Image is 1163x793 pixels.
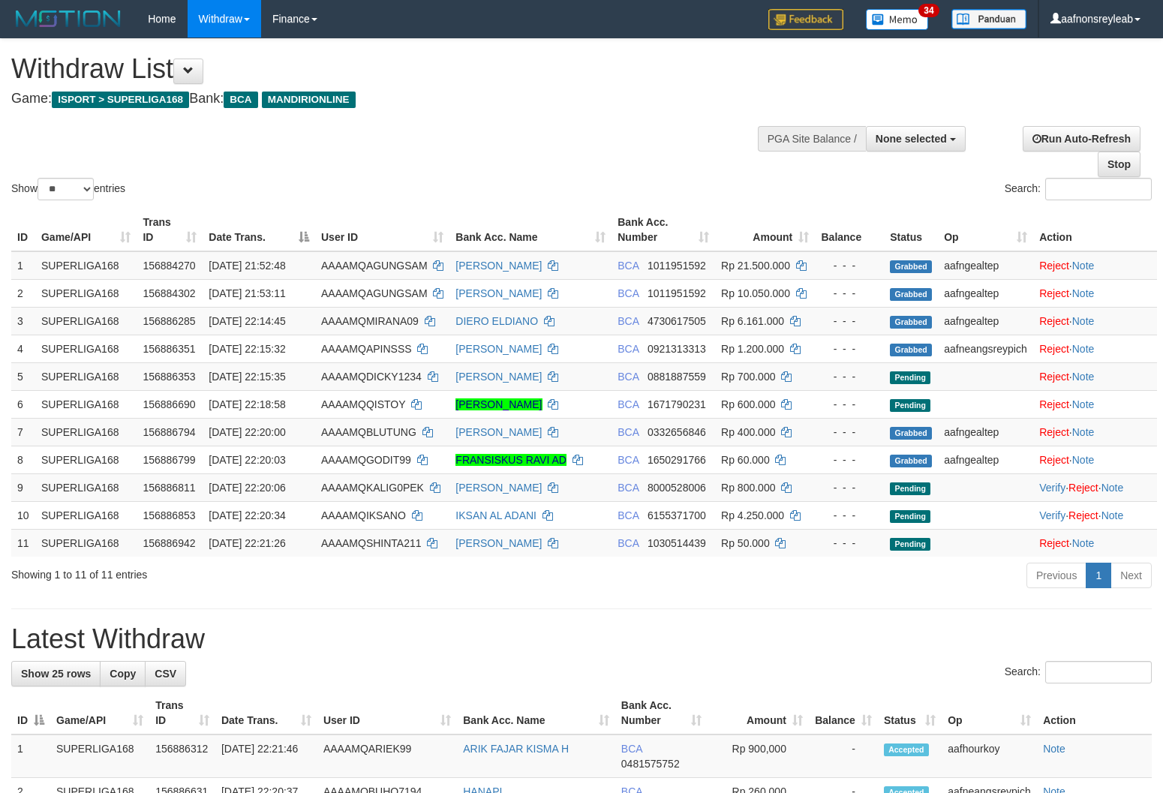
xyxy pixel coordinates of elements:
span: 156884302 [143,287,195,299]
span: BCA [621,743,642,755]
span: BCA [618,398,639,410]
span: 156886353 [143,371,195,383]
a: [PERSON_NAME] [455,371,542,383]
span: Rp 400.000 [721,426,775,438]
span: [DATE] 22:18:58 [209,398,285,410]
td: 8 [11,446,35,473]
span: Grabbed [890,455,932,467]
td: · [1033,529,1157,557]
span: [DATE] 22:20:06 [209,482,285,494]
span: Copy 1030514439 to clipboard [648,537,706,549]
span: BCA [618,454,639,466]
a: Verify [1039,482,1065,494]
a: Note [1072,537,1095,549]
div: - - - [821,397,878,412]
span: 156886285 [143,315,195,327]
div: Showing 1 to 11 of 11 entries [11,561,473,582]
td: 6 [11,390,35,418]
span: Copy 0921313313 to clipboard [648,343,706,355]
td: SUPERLIGA168 [35,251,137,280]
a: Reject [1039,371,1069,383]
td: SUPERLIGA168 [35,501,137,529]
a: Reject [1039,537,1069,549]
span: BCA [618,509,639,521]
span: Rp 800.000 [721,482,775,494]
td: SUPERLIGA168 [35,335,137,362]
button: None selected [866,126,966,152]
a: [PERSON_NAME] [455,482,542,494]
a: Previous [1026,563,1086,588]
td: 1 [11,734,50,778]
div: - - - [821,452,878,467]
th: Op: activate to sort column ascending [942,692,1037,734]
div: - - - [821,258,878,273]
span: Rp 1.200.000 [721,343,784,355]
td: aafhourkoy [942,734,1037,778]
td: 10 [11,501,35,529]
span: [DATE] 22:14:45 [209,315,285,327]
a: Note [1072,343,1095,355]
a: Note [1072,287,1095,299]
span: Copy 6155371700 to clipboard [648,509,706,521]
div: - - - [821,286,878,301]
span: Rp 4.250.000 [721,509,784,521]
a: Reject [1068,482,1098,494]
td: 156886312 [149,734,215,778]
a: Note [1072,454,1095,466]
a: Note [1101,482,1124,494]
th: Amount: activate to sort column ascending [715,209,815,251]
span: AAAAMQAPINSSS [321,343,412,355]
a: Reject [1039,315,1069,327]
td: SUPERLIGA168 [35,529,137,557]
th: Status: activate to sort column ascending [878,692,942,734]
a: Note [1072,426,1095,438]
span: BCA [618,537,639,549]
span: Copy 1650291766 to clipboard [648,454,706,466]
div: - - - [821,369,878,384]
a: Note [1072,398,1095,410]
td: 1 [11,251,35,280]
span: Copy 8000528006 to clipboard [648,482,706,494]
a: Copy [100,661,146,686]
span: AAAAMQAGUNGSAM [321,260,428,272]
th: Trans ID: activate to sort column ascending [149,692,215,734]
span: 156886794 [143,426,195,438]
th: Balance [815,209,884,251]
a: Reject [1039,398,1069,410]
th: Balance: activate to sort column ascending [809,692,878,734]
h1: Withdraw List [11,54,760,84]
div: - - - [821,480,878,495]
a: FRANSISKUS RAVI AD [455,454,566,466]
span: Rp 10.050.000 [721,287,790,299]
span: Accepted [884,743,929,756]
span: None selected [876,133,947,145]
span: CSV [155,668,176,680]
img: panduan.png [951,9,1026,29]
td: 11 [11,529,35,557]
th: Bank Acc. Number: activate to sort column ascending [615,692,708,734]
a: [PERSON_NAME] [455,537,542,549]
label: Search: [1005,178,1152,200]
span: Grabbed [890,288,932,301]
td: 7 [11,418,35,446]
span: Copy 4730617505 to clipboard [648,315,706,327]
td: · [1033,446,1157,473]
td: aafngealtep [938,418,1033,446]
th: Date Trans.: activate to sort column ascending [215,692,317,734]
span: [DATE] 22:21:26 [209,537,285,549]
td: aafneangsreypich [938,335,1033,362]
td: SUPERLIGA168 [35,473,137,501]
a: [PERSON_NAME] [455,398,542,410]
td: aafngealtep [938,279,1033,307]
span: BCA [618,343,639,355]
input: Search: [1045,661,1152,683]
th: Bank Acc. Number: activate to sort column ascending [612,209,715,251]
span: [DATE] 22:15:32 [209,343,285,355]
a: CSV [145,661,186,686]
a: Stop [1098,152,1140,177]
td: SUPERLIGA168 [35,362,137,390]
span: AAAAMQDICKY1234 [321,371,422,383]
img: MOTION_logo.png [11,8,125,30]
td: · · [1033,473,1157,501]
span: BCA [618,287,639,299]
